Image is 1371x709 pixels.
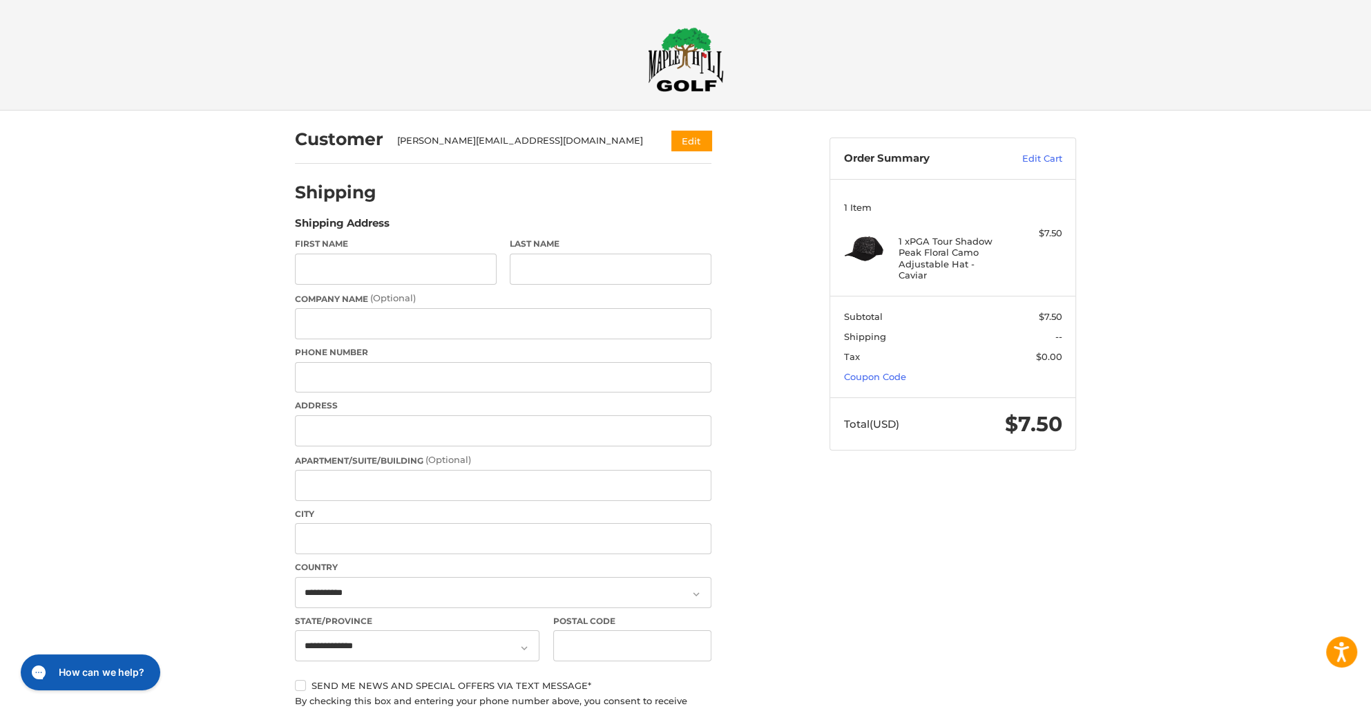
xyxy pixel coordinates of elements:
h4: 1 x PGA Tour Shadow Peak Floral Camo Adjustable Hat - Caviar [899,236,1004,281]
button: Edit [671,131,711,151]
span: $7.50 [1005,411,1062,437]
div: [PERSON_NAME][EMAIL_ADDRESS][DOMAIN_NAME] [397,134,645,148]
h3: Order Summary [844,152,993,166]
img: Maple Hill Golf [648,27,724,92]
span: Subtotal [844,311,883,322]
label: City [295,508,711,520]
label: Address [295,399,711,412]
span: Total (USD) [844,417,899,431]
label: Phone Number [295,346,711,359]
h3: 1 Item [844,202,1062,213]
legend: Shipping Address [295,216,390,238]
label: Postal Code [553,615,712,627]
label: Country [295,561,711,574]
span: -- [1055,331,1062,342]
label: Company Name [295,292,711,305]
small: (Optional) [425,454,471,465]
div: $7.50 [1008,227,1062,240]
label: First Name [295,238,497,250]
h2: Customer [295,129,383,150]
iframe: Gorgias live chat messenger [14,650,164,695]
small: (Optional) [370,292,416,303]
a: Edit Cart [993,152,1062,166]
label: Send me news and special offers via text message* [295,680,711,691]
label: Apartment/Suite/Building [295,453,711,467]
a: Coupon Code [844,371,906,382]
span: $0.00 [1036,351,1062,362]
label: State/Province [295,615,539,627]
h2: Shipping [295,182,376,203]
span: Tax [844,351,860,362]
span: Shipping [844,331,886,342]
span: $7.50 [1039,311,1062,322]
label: Last Name [510,238,711,250]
